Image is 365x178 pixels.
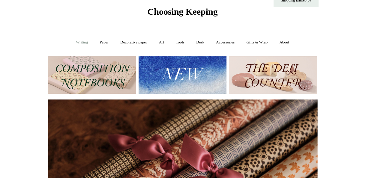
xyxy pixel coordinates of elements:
[241,34,273,50] a: Gifts & Wrap
[70,34,93,50] a: Writing
[147,7,217,16] span: Choosing Keeping
[229,56,317,94] img: The Deli Counter
[191,34,210,50] a: Desk
[154,34,169,50] a: Art
[139,56,226,94] img: New.jpg__PID:f73bdf93-380a-4a35-bcfe-7823039498e1
[48,56,136,94] img: 202302 Composition ledgers.jpg__PID:69722ee6-fa44-49dd-a067-31375e5d54ec
[170,34,190,50] a: Tools
[147,11,217,16] a: Choosing Keeping
[115,34,152,50] a: Decorative paper
[211,34,240,50] a: Accessories
[274,34,295,50] a: About
[94,34,114,50] a: Paper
